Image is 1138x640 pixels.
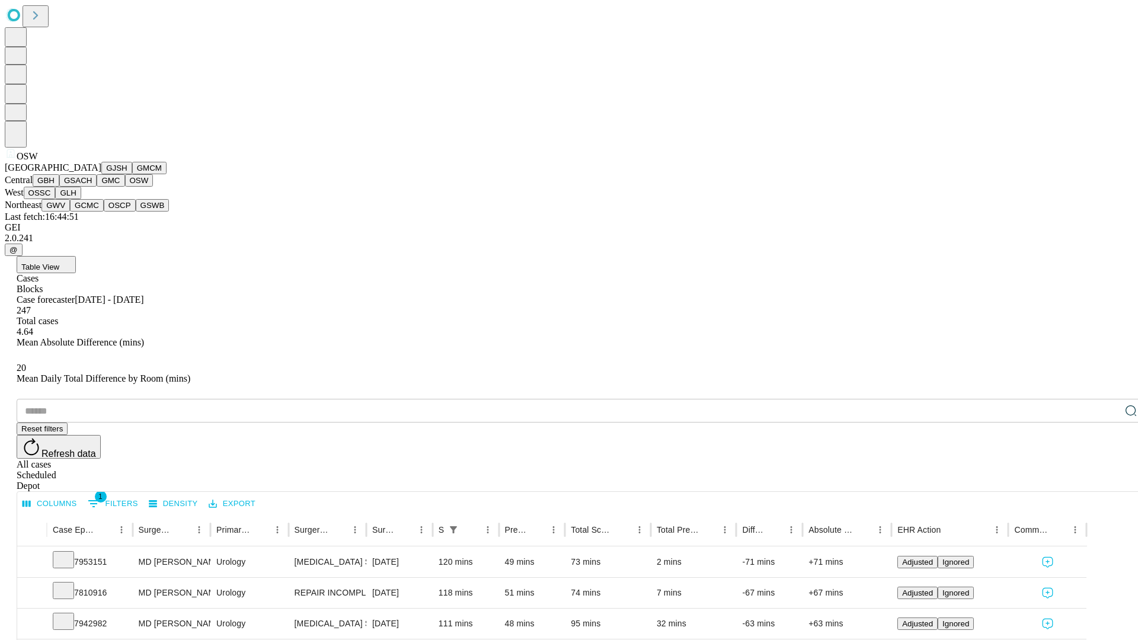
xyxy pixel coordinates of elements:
div: Absolute Difference [808,525,854,535]
button: Sort [463,521,480,538]
button: Expand [23,552,41,573]
span: Adjusted [902,619,933,628]
div: 7942982 [53,609,127,639]
button: Expand [23,614,41,635]
span: Adjusted [902,558,933,567]
span: Ignored [942,619,969,628]
span: Mean Daily Total Difference by Room (mins) [17,373,190,383]
button: Export [206,495,258,513]
div: -67 mins [742,578,797,608]
div: Predicted In Room Duration [505,525,528,535]
button: GBH [33,174,59,187]
button: GJSH [101,162,132,174]
div: [DATE] [372,547,427,577]
button: Reset filters [17,423,68,435]
span: Ignored [942,588,969,597]
div: -71 mins [742,547,797,577]
div: Total Scheduled Duration [571,525,613,535]
span: Case forecaster [17,295,75,305]
span: 20 [17,363,26,373]
span: Central [5,175,33,185]
div: 1 active filter [445,521,462,538]
div: [MEDICAL_DATA] SURGICAL [295,609,360,639]
button: Sort [942,521,958,538]
button: GCMC [70,199,104,212]
div: 2.0.241 [5,233,1133,244]
div: 48 mins [505,609,560,639]
button: Show filters [85,494,141,513]
button: Adjusted [897,556,938,568]
button: Menu [545,521,562,538]
div: Scheduled In Room Duration [439,525,444,535]
button: Adjusted [897,587,938,599]
span: [GEOGRAPHIC_DATA] [5,162,101,172]
button: Show filters [445,521,462,538]
div: [MEDICAL_DATA] SURGICAL [295,547,360,577]
button: Menu [347,521,363,538]
div: [DATE] [372,578,427,608]
button: Sort [1050,521,1067,538]
button: Menu [269,521,286,538]
button: Select columns [20,495,80,513]
button: Menu [480,521,496,538]
div: Urology [216,609,282,639]
span: Last fetch: 16:44:51 [5,212,79,222]
div: 7953151 [53,547,127,577]
div: 7 mins [657,578,731,608]
div: 7810916 [53,578,127,608]
button: Table View [17,256,76,273]
span: [DATE] - [DATE] [75,295,143,305]
div: MD [PERSON_NAME] [PERSON_NAME] Md [139,578,204,608]
div: Surgery Date [372,525,395,535]
div: MD [PERSON_NAME] [PERSON_NAME] Md [139,609,204,639]
button: Expand [23,583,41,604]
button: Menu [989,521,1005,538]
span: Table View [21,263,59,271]
button: GMCM [132,162,167,174]
div: Difference [742,525,765,535]
div: 120 mins [439,547,493,577]
button: GSACH [59,174,97,187]
div: EHR Action [897,525,941,535]
div: Case Epic Id [53,525,95,535]
button: Sort [330,521,347,538]
span: OSW [17,151,38,161]
span: West [5,187,24,197]
div: Surgery Name [295,525,329,535]
button: GSWB [136,199,170,212]
button: OSW [125,174,154,187]
button: Ignored [938,556,974,568]
div: 73 mins [571,547,645,577]
button: Menu [872,521,888,538]
div: REPAIR INCOMPLETE [MEDICAL_DATA] [295,578,360,608]
button: Sort [174,521,191,538]
div: [DATE] [372,609,427,639]
button: Menu [113,521,130,538]
button: GLH [55,187,81,199]
div: 111 mins [439,609,493,639]
button: Sort [397,521,413,538]
div: 51 mins [505,578,560,608]
button: Menu [413,521,430,538]
div: 74 mins [571,578,645,608]
button: @ [5,244,23,256]
button: Menu [631,521,648,538]
div: Comments [1014,525,1049,535]
button: Menu [1067,521,1083,538]
div: 49 mins [505,547,560,577]
button: Sort [615,521,631,538]
div: Primary Service [216,525,251,535]
button: Sort [766,521,783,538]
div: MD [PERSON_NAME] [PERSON_NAME] Md [139,547,204,577]
button: Sort [700,521,717,538]
button: Adjusted [897,617,938,630]
button: Refresh data [17,435,101,459]
div: +67 mins [808,578,886,608]
span: Northeast [5,200,41,210]
span: Adjusted [902,588,933,597]
button: Menu [783,521,800,538]
div: 118 mins [439,578,493,608]
div: +71 mins [808,547,886,577]
div: Total Predicted Duration [657,525,699,535]
span: @ [9,245,18,254]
